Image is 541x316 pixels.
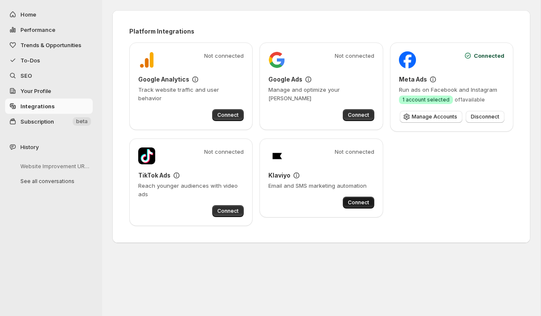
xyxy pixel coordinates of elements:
[20,42,81,48] span: Trends & Opportunities
[20,87,51,94] span: Your Profile
[343,197,374,209] button: Connect
[343,109,374,121] button: Connect
[14,160,94,173] button: Website Improvement URL Needed
[268,51,285,68] img: Google Ads logo
[471,113,499,120] span: Disconnect
[5,37,93,53] button: Trends & Opportunities
[399,51,416,68] img: Meta Ads logo
[138,75,189,84] h3: Google Analytics
[268,85,374,102] p: Manage and optimize your [PERSON_NAME]
[5,83,93,99] a: Your Profile
[292,171,301,180] div: Setup guide
[217,208,239,214] span: Connect
[172,171,181,180] div: Setup guide
[138,51,155,68] img: Google Analytics logo
[474,51,504,60] span: Connected
[212,205,244,217] button: Connect
[268,75,302,84] h3: Google Ads
[268,171,290,180] h3: Klaviyo
[138,85,244,102] p: Track website traffic and user behavior
[20,26,55,33] span: Performance
[204,51,244,60] span: Not connected
[138,171,171,180] h3: TikTok Ads
[455,96,485,103] span: of 1 available
[5,7,93,22] button: Home
[212,109,244,121] button: Connect
[138,181,244,198] p: Reach younger audiences with video ads
[129,27,513,36] h2: Platform Integrations
[20,143,39,151] span: History
[348,112,369,118] span: Connect
[399,75,427,84] h3: Meta Ads
[20,103,55,110] span: Integrations
[304,75,313,84] div: Setup guide
[268,181,374,190] p: Email and SMS marketing automation
[335,147,374,156] span: Not connected
[348,199,369,206] span: Connect
[5,53,93,68] button: To-Dos
[20,11,36,18] span: Home
[412,113,457,120] span: Manage Accounts
[20,72,32,79] span: SEO
[5,22,93,37] button: Performance
[191,75,199,84] div: Setup guide
[217,112,239,118] span: Connect
[402,96,450,103] span: 1 account selected
[20,118,54,125] span: Subscription
[466,111,504,123] button: Disconnect
[14,175,94,188] button: See all conversations
[335,51,374,60] span: Not connected
[5,99,93,114] a: Integrations
[400,111,462,123] button: Manage Accounts
[5,68,93,83] a: SEO
[204,147,244,156] span: Not connected
[138,147,155,164] img: TikTok Ads logo
[76,118,88,125] span: beta
[268,147,285,164] img: Klaviyo logo
[5,114,93,129] button: Subscription
[399,85,504,94] p: Run ads on Facebook and Instagram
[20,57,40,64] span: To-Dos
[429,75,437,84] div: Setup guide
